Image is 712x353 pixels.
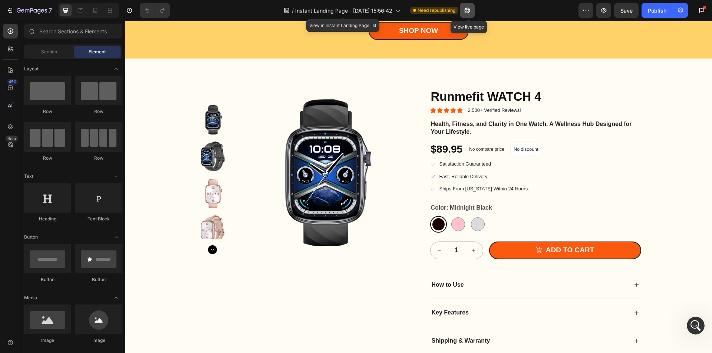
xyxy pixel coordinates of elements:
div: Undo/Redo [140,3,170,18]
div: 450 [7,79,18,85]
span: Save [620,7,633,14]
span: / [292,7,294,14]
h2: Runmefit WATCH 4 [305,67,516,85]
span: Instant Landing Page - [DATE] 15:56:42 [295,7,392,14]
span: Toggle open [110,63,122,75]
div: $89.95 [305,121,339,136]
div: Row [75,155,122,161]
p: 2,500+ Verified Reviews! [343,87,396,92]
div: Image [75,337,122,344]
button: Publish [642,3,673,18]
p: Health, Fitness, and Clarity in One Watch. A Wellness Hub Designed for Your Lifestyle. [306,100,515,115]
p: Shipping & Warranty [307,316,365,324]
div: Beta [6,136,18,141]
iframe: Intercom live chat [687,317,705,334]
p: No compare price [344,126,379,131]
div: Text Block [75,216,122,222]
span: Media [24,294,37,301]
span: Need republishing [418,7,455,14]
div: Button [24,276,71,283]
input: Search Sections & Elements [24,24,122,39]
span: Button [24,234,38,240]
div: Row [24,108,71,115]
iframe: Design area [125,21,712,353]
div: Button [75,276,122,283]
div: Row [75,108,122,115]
div: Image [24,337,71,344]
button: Save [614,3,639,18]
span: Section [41,49,57,55]
input: quantity [323,221,340,238]
span: Element [89,49,106,55]
span: Text [24,173,33,180]
div: Publish [648,7,666,14]
p: How to Use [307,260,339,268]
span: Toggle open [110,292,122,304]
p: Key Features [307,288,344,296]
p: Fast, Reliable Delivery [314,152,404,160]
button: Add to cart [364,221,516,239]
span: Toggle open [110,170,122,182]
legend: Color: Midnight Black [305,182,368,192]
p: No discount [389,125,413,132]
span: Layout [24,66,39,72]
span: Toggle open [110,231,122,243]
button: increment [340,221,358,238]
p: 7 [49,6,52,15]
button: decrement [306,221,323,238]
div: Row [24,155,71,161]
div: Add to cart [421,225,469,234]
button: 7 [3,3,55,18]
p: Satisfaction Guaranteed [314,140,404,147]
p: Ships From [US_STATE] Within 24 Hours. [314,164,404,172]
div: Heading [24,216,71,222]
